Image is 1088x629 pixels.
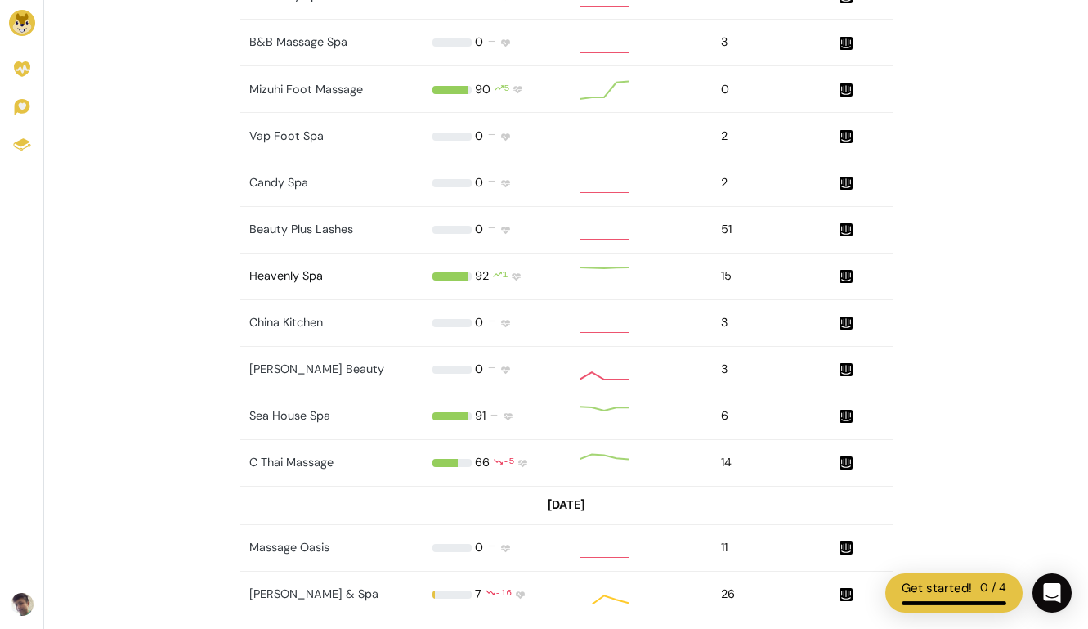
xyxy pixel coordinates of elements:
td: 3 [711,346,822,393]
div: Get started! [902,579,972,598]
a: Vap Foot Spa [249,128,324,143]
td: 2 [711,113,822,159]
div: 0 [475,221,483,239]
a: B&B Massage Spa [249,34,347,49]
a: Heavenly Spa [249,268,323,283]
a: Mizuhi Foot Massage [249,82,363,97]
div: 0 [475,539,483,557]
a: [PERSON_NAME] & Spa [249,586,378,601]
div: 0 [475,314,483,332]
div: 91 [475,407,486,425]
td: 6 [711,393,822,439]
div: 0 [475,128,483,146]
a: Massage Oasis [249,540,329,555]
td: 26 [711,571,822,618]
div: 92 [475,267,489,285]
a: Beauty Plus Lashes [249,222,353,236]
a: [PERSON_NAME] Beauty [249,362,384,376]
td: 2 [711,159,822,206]
a: China Kitchen [249,315,323,330]
a: C Thai Massage [249,455,334,470]
div: 0 [475,174,483,192]
a: Candy Spa [249,175,308,190]
div: 0 [475,34,483,52]
td: 3 [711,20,822,66]
td: 3 [711,299,822,346]
img: Avatar [11,593,34,616]
td: 15 [711,253,822,299]
td: 14 [711,439,822,486]
td: 0 [711,66,822,113]
div: 7 [475,586,481,604]
td: [DATE] [240,487,893,525]
div: 0 [475,361,483,379]
img: Brand [9,10,35,36]
div: -16 [495,586,513,604]
div: Open Intercom Messenger [1032,573,1072,613]
a: Sea House Spa [249,408,330,423]
div: 66 [475,454,490,472]
div: -5 [504,454,515,472]
td: 51 [711,206,822,253]
div: 1 [503,267,508,285]
div: 90 [475,81,490,99]
div: 5 [504,81,510,99]
td: 11 [711,524,822,571]
div: 0 / 4 [980,579,1006,598]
